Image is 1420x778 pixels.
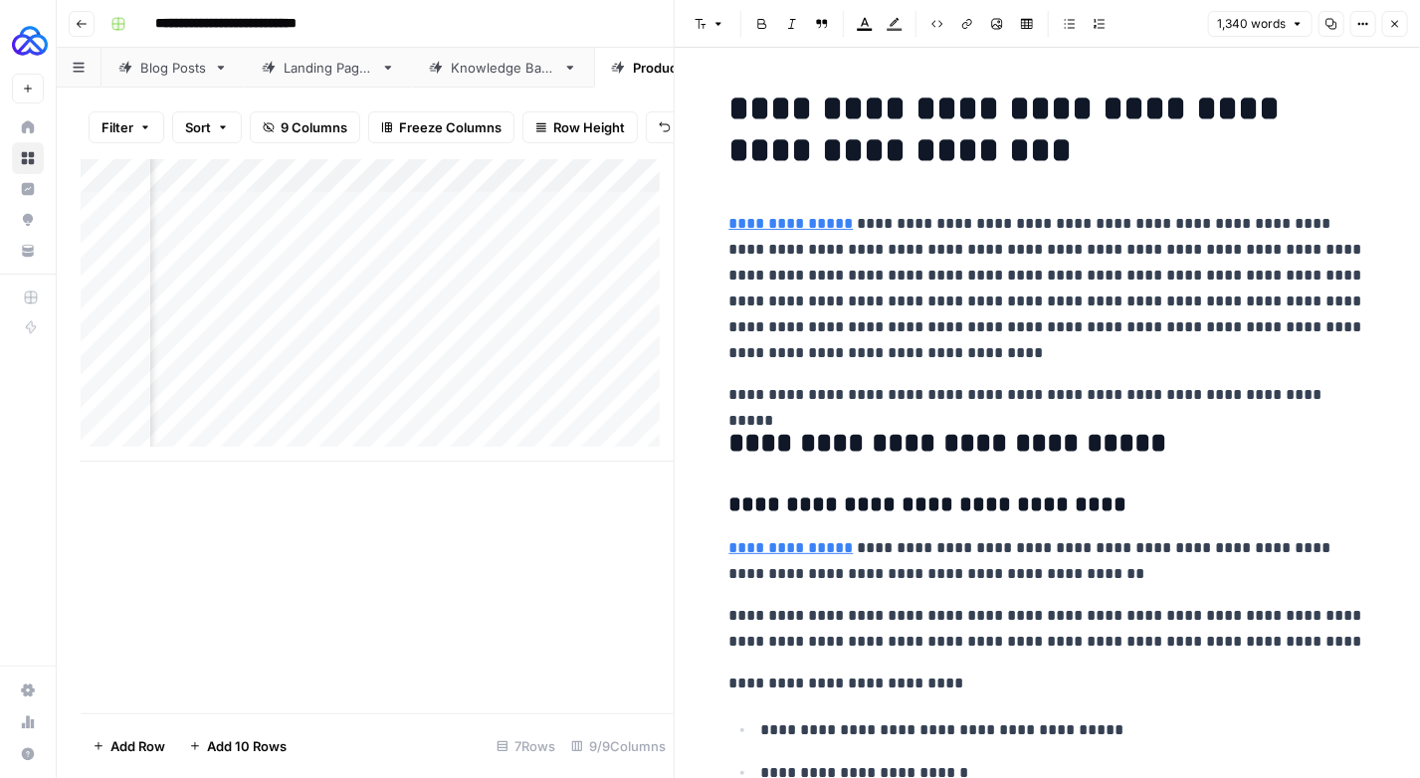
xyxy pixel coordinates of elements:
[412,48,594,88] a: Knowledge Base
[1217,15,1286,33] span: 1,340 words
[12,706,44,738] a: Usage
[81,730,177,762] button: Add Row
[12,235,44,267] a: Your Data
[553,117,625,137] span: Row Height
[177,730,299,762] button: Add 10 Rows
[12,675,44,706] a: Settings
[89,111,164,143] button: Filter
[451,58,555,78] div: Knowledge Base
[101,117,133,137] span: Filter
[563,730,674,762] div: 9/9 Columns
[633,58,733,78] div: Product Testers
[1208,11,1313,37] button: 1,340 words
[522,111,638,143] button: Row Height
[284,58,373,78] div: Landing Pages
[140,58,206,78] div: Blog Posts
[368,111,514,143] button: Freeze Columns
[12,173,44,205] a: Insights
[245,48,412,88] a: Landing Pages
[101,48,245,88] a: Blog Posts
[399,117,502,137] span: Freeze Columns
[594,48,772,88] a: Product Testers
[185,117,211,137] span: Sort
[12,111,44,143] a: Home
[12,142,44,174] a: Browse
[250,111,360,143] button: 9 Columns
[281,117,347,137] span: 9 Columns
[207,736,287,756] span: Add 10 Rows
[489,730,563,762] div: 7 Rows
[12,738,44,770] button: Help + Support
[110,736,165,756] span: Add Row
[12,16,44,66] button: Workspace: AUQ
[172,111,242,143] button: Sort
[12,23,48,59] img: AUQ Logo
[12,204,44,236] a: Opportunities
